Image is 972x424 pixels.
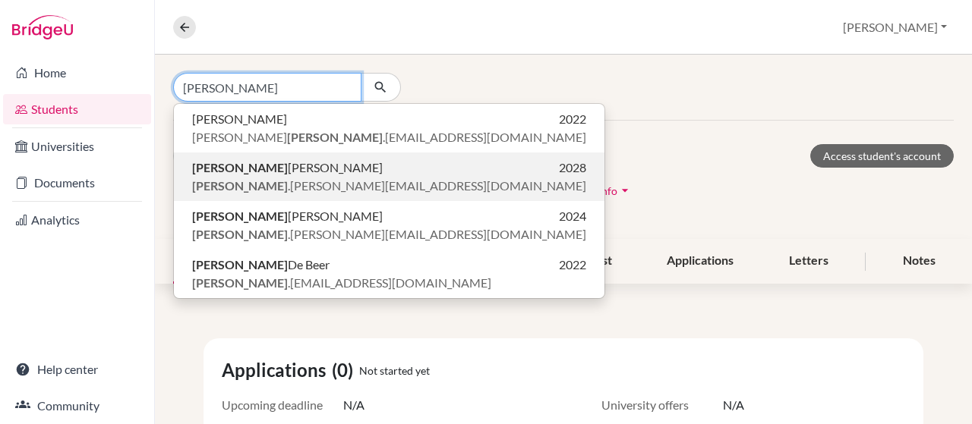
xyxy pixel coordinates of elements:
[810,144,954,168] a: Access student's account
[222,396,343,414] span: Upcoming deadline
[885,239,954,284] div: Notes
[173,73,361,102] input: Find student by name...
[174,250,604,298] button: [PERSON_NAME]De Beer2022[PERSON_NAME].[EMAIL_ADDRESS][DOMAIN_NAME]
[192,128,586,146] span: [PERSON_NAME] .[EMAIL_ADDRESS][DOMAIN_NAME]
[192,159,383,177] span: [PERSON_NAME]
[192,177,586,195] span: .[PERSON_NAME][EMAIL_ADDRESS][DOMAIN_NAME]
[3,168,151,198] a: Documents
[174,152,604,201] button: [PERSON_NAME][PERSON_NAME]2028[PERSON_NAME].[PERSON_NAME][EMAIL_ADDRESS][DOMAIN_NAME]
[192,207,383,225] span: [PERSON_NAME]
[343,396,364,414] span: N/A
[559,159,586,177] span: 2028
[192,209,288,223] b: [PERSON_NAME]
[3,58,151,88] a: Home
[3,354,151,385] a: Help center
[192,160,288,174] b: [PERSON_NAME]
[192,275,288,290] b: [PERSON_NAME]
[192,225,586,243] span: .[PERSON_NAME][EMAIL_ADDRESS][DOMAIN_NAME]
[559,256,586,274] span: 2022
[723,396,744,414] span: N/A
[559,110,586,128] span: 2022
[332,356,359,384] span: (0)
[192,274,491,292] span: .[EMAIL_ADDRESS][DOMAIN_NAME]
[601,396,723,414] span: University offers
[192,178,288,193] b: [PERSON_NAME]
[174,201,604,250] button: [PERSON_NAME][PERSON_NAME]2024[PERSON_NAME].[PERSON_NAME][EMAIL_ADDRESS][DOMAIN_NAME]
[836,13,954,42] button: [PERSON_NAME]
[287,130,383,144] b: [PERSON_NAME]
[559,207,586,225] span: 2024
[3,205,151,235] a: Analytics
[3,94,151,124] a: Students
[192,257,288,272] b: [PERSON_NAME]
[359,363,430,378] span: Not started yet
[12,15,73,39] img: Bridge-U
[192,227,288,241] b: [PERSON_NAME]
[3,131,151,162] a: Universities
[771,239,847,284] div: Letters
[222,356,332,384] span: Applications
[192,256,330,274] span: De Beer
[3,391,151,421] a: Community
[617,183,633,198] i: arrow_drop_down
[192,110,287,128] span: [PERSON_NAME]
[174,104,604,152] button: [PERSON_NAME]2022[PERSON_NAME][PERSON_NAME].[EMAIL_ADDRESS][DOMAIN_NAME]
[649,239,752,284] div: Applications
